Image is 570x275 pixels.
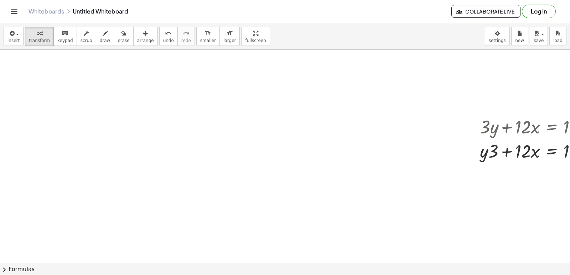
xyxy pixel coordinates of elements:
button: undoundo [159,27,178,46]
span: scrub [81,38,92,43]
button: draw [96,27,114,46]
button: fullscreen [241,27,270,46]
span: load [553,38,563,43]
button: arrange [133,27,158,46]
span: larger [223,38,236,43]
button: settings [485,27,510,46]
i: format_size [226,29,233,38]
span: new [515,38,524,43]
span: Collaborate Live [457,8,514,15]
span: erase [118,38,129,43]
button: Log in [522,5,556,18]
span: smaller [200,38,216,43]
button: keyboardkeypad [53,27,77,46]
i: redo [183,29,190,38]
span: transform [29,38,50,43]
span: settings [489,38,506,43]
i: format_size [204,29,211,38]
button: save [530,27,548,46]
i: undo [165,29,172,38]
span: save [534,38,544,43]
button: insert [4,27,24,46]
button: scrub [77,27,96,46]
span: undo [163,38,174,43]
span: insert [7,38,20,43]
button: erase [114,27,133,46]
button: redoredo [177,27,195,46]
button: format_sizesmaller [196,27,220,46]
button: Toggle navigation [9,6,20,17]
button: transform [25,27,54,46]
button: new [511,27,528,46]
span: draw [100,38,110,43]
span: redo [181,38,191,43]
i: keyboard [62,29,68,38]
button: format_sizelarger [219,27,240,46]
a: Whiteboards [28,8,64,15]
span: arrange [137,38,154,43]
button: Collaborate Live [451,5,520,18]
span: fullscreen [245,38,266,43]
button: load [549,27,566,46]
span: keypad [57,38,73,43]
